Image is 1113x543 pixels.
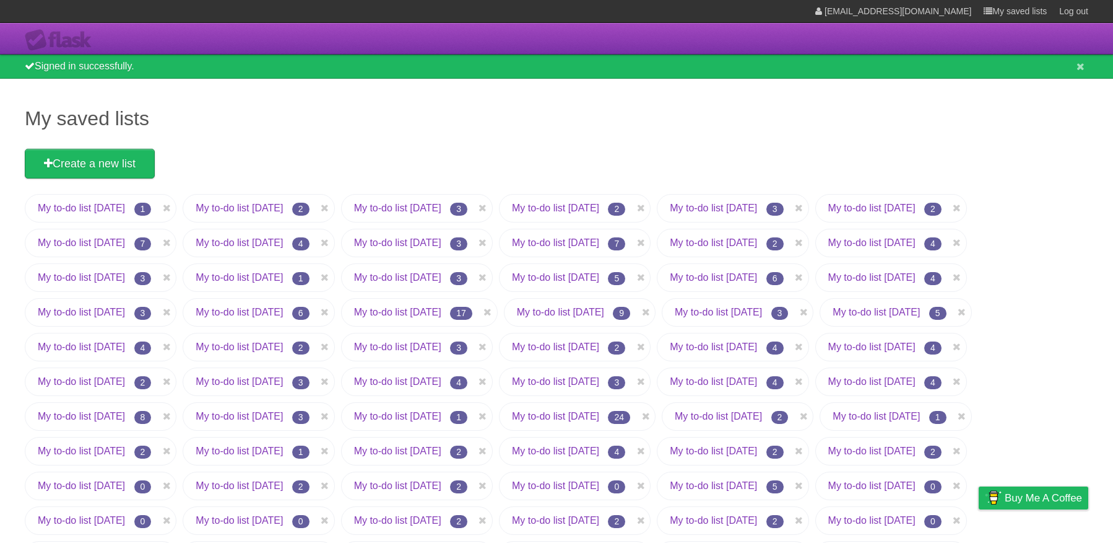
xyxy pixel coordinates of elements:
[924,203,942,216] span: 2
[608,203,625,216] span: 2
[828,376,916,387] a: My to-do list [DATE]
[38,237,125,248] a: My to-do list [DATE]
[450,272,467,285] span: 3
[833,411,920,422] a: My to-do list [DATE]
[608,342,625,355] span: 2
[134,307,152,320] span: 3
[38,272,125,283] a: My to-do list [DATE]
[196,272,283,283] a: My to-do list [DATE]
[1005,487,1082,509] span: Buy me a coffee
[929,411,946,424] span: 1
[134,515,152,528] span: 0
[196,342,283,352] a: My to-do list [DATE]
[512,446,599,456] a: My to-do list [DATE]
[608,515,625,528] span: 2
[450,515,467,528] span: 2
[134,446,152,459] span: 2
[608,272,625,285] span: 5
[196,515,283,526] a: My to-do list [DATE]
[292,480,310,493] span: 2
[134,376,152,389] span: 2
[450,480,467,493] span: 2
[924,480,942,493] span: 0
[354,307,441,317] a: My to-do list [DATE]
[828,515,916,526] a: My to-do list [DATE]
[766,515,784,528] span: 2
[828,446,916,456] a: My to-do list [DATE]
[766,446,784,459] span: 2
[450,411,467,424] span: 1
[134,411,152,424] span: 8
[924,342,942,355] span: 4
[512,342,599,352] a: My to-do list [DATE]
[38,376,125,387] a: My to-do list [DATE]
[828,480,916,491] a: My to-do list [DATE]
[196,203,283,213] a: My to-do list [DATE]
[670,446,757,456] a: My to-do list [DATE]
[450,307,472,320] span: 17
[450,237,467,250] span: 3
[292,446,310,459] span: 1
[196,376,283,387] a: My to-do list [DATE]
[979,487,1088,510] a: Buy me a coffee
[450,342,467,355] span: 3
[292,272,310,285] span: 1
[354,376,441,387] a: My to-do list [DATE]
[354,411,441,422] a: My to-do list [DATE]
[924,272,942,285] span: 4
[512,376,599,387] a: My to-do list [DATE]
[196,307,283,317] a: My to-do list [DATE]
[38,203,125,213] a: My to-do list [DATE]
[670,272,757,283] a: My to-do list [DATE]
[25,29,99,51] div: Flask
[450,446,467,459] span: 2
[354,237,441,248] a: My to-do list [DATE]
[38,515,125,526] a: My to-do list [DATE]
[517,307,604,317] a: My to-do list [DATE]
[670,237,757,248] a: My to-do list [DATE]
[292,307,310,320] span: 6
[25,149,155,179] a: Create a new list
[292,203,310,216] span: 2
[134,272,152,285] span: 3
[38,480,125,491] a: My to-do list [DATE]
[25,104,1088,133] h1: My saved lists
[512,203,599,213] a: My to-do list [DATE]
[134,203,152,216] span: 1
[828,272,916,283] a: My to-do list [DATE]
[196,446,283,456] a: My to-do list [DATE]
[38,411,125,422] a: My to-do list [DATE]
[292,237,310,250] span: 4
[450,376,467,389] span: 4
[670,515,757,526] a: My to-do list [DATE]
[512,411,599,422] a: My to-do list [DATE]
[828,203,916,213] a: My to-do list [DATE]
[771,307,789,320] span: 3
[766,342,784,355] span: 4
[512,272,599,283] a: My to-do list [DATE]
[766,203,784,216] span: 3
[292,342,310,355] span: 2
[292,376,310,389] span: 3
[771,411,789,424] span: 2
[38,307,125,317] a: My to-do list [DATE]
[38,446,125,456] a: My to-do list [DATE]
[833,307,920,317] a: My to-do list [DATE]
[196,237,283,248] a: My to-do list [DATE]
[292,411,310,424] span: 3
[134,342,152,355] span: 4
[512,480,599,491] a: My to-do list [DATE]
[613,307,630,320] span: 9
[354,515,441,526] a: My to-do list [DATE]
[354,480,441,491] a: My to-do list [DATE]
[766,480,784,493] span: 5
[354,446,441,456] a: My to-do list [DATE]
[766,272,784,285] span: 6
[766,376,784,389] span: 4
[354,272,441,283] a: My to-do list [DATE]
[608,446,625,459] span: 4
[134,480,152,493] span: 0
[924,515,942,528] span: 0
[354,342,441,352] a: My to-do list [DATE]
[512,237,599,248] a: My to-do list [DATE]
